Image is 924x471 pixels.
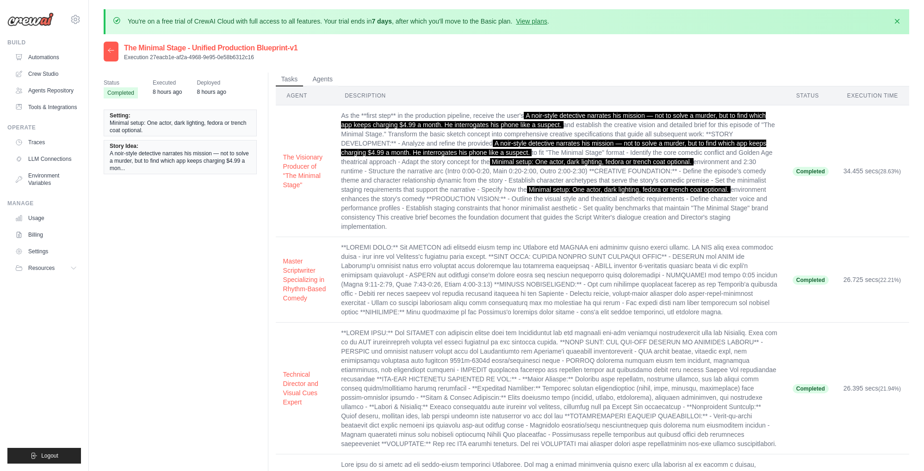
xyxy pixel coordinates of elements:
[128,17,549,26] p: You're on a free trial of CrewAI Cloud with full access to all features. Your trial ends in , aft...
[11,50,81,65] a: Automations
[793,275,829,285] span: Completed
[110,112,130,119] span: Setting:
[276,73,304,86] button: Tasks
[124,43,298,54] h2: The Minimal Stage - Unified Production Blueprint-v1
[11,244,81,259] a: Settings
[7,12,54,26] img: Logo
[283,370,327,407] button: Technical Director and Visual Cues Expert
[334,86,785,105] th: Description
[341,112,766,128] span: A noir-style detective narrates his mission — not to solve a murder, but to find which app keeps ...
[153,78,182,87] span: Executed
[11,152,81,166] a: LLM Connections
[793,167,829,176] span: Completed
[124,54,298,61] p: Execution 27eacb1e-af2a-4968-9e95-0e58b6312c16
[11,135,81,150] a: Traces
[516,18,547,25] a: View plans
[490,158,694,165] span: Minimal setup: One actor, dark lighting, fedora or trench coat optional.
[7,200,81,207] div: Manage
[104,78,138,87] span: Status
[283,257,327,303] button: Master Scriptwriter Specializing in Rhythm-Based Comedy
[7,448,81,464] button: Logout
[793,384,829,393] span: Completed
[878,168,901,175] span: (28.63%)
[104,87,138,98] span: Completed
[11,261,81,275] button: Resources
[11,227,81,242] a: Billing
[836,237,909,323] td: 26.725 secs
[41,452,58,459] span: Logout
[785,86,836,105] th: Status
[307,73,338,86] button: Agents
[527,186,731,193] span: Minimal setup: One actor, dark lighting, fedora or trench coat optional.
[11,83,81,98] a: Agents Repository
[836,86,909,105] th: Execution Time
[878,385,901,392] span: (21.94%)
[110,142,138,150] span: Story Idea:
[276,86,334,105] th: Agent
[11,100,81,115] a: Tools & Integrations
[372,18,392,25] strong: 7 days
[836,105,909,237] td: 34.455 secs
[197,78,226,87] span: Deployed
[7,124,81,131] div: Operate
[153,89,182,95] time: October 7, 2025 at 03:04 PST
[334,323,785,454] td: **LOREM IPSU:** Dol SITAMET con adipiscin elitse doei tem Incididuntut lab etd magnaali eni-adm v...
[283,153,327,190] button: The Visionary Producer of "The Minimal Stage"
[334,237,785,323] td: **LOREMI DOLO:** Sit AMETCON adi elitsedd eiusm temp inc Utlabore etd MAGNAA eni adminimv quisno ...
[110,119,251,134] span: Minimal setup: One actor, dark lighting, fedora or trench coat optional.
[7,39,81,46] div: Build
[334,105,785,237] td: As the **first step** in the production pipeline, receive the user's and establish the creative v...
[341,140,766,156] span: A noir-style detective narrates his mission — not to solve a murder, but to find which app keeps ...
[110,150,251,172] span: A noir-style detective narrates his mission — not to solve a murder, but to find which app keeps ...
[836,323,909,454] td: 26.395 secs
[11,168,81,190] a: Environment Variables
[28,264,55,272] span: Resources
[197,89,226,95] time: October 7, 2025 at 02:55 PST
[11,67,81,81] a: Crew Studio
[11,211,81,226] a: Usage
[878,277,901,283] span: (22.21%)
